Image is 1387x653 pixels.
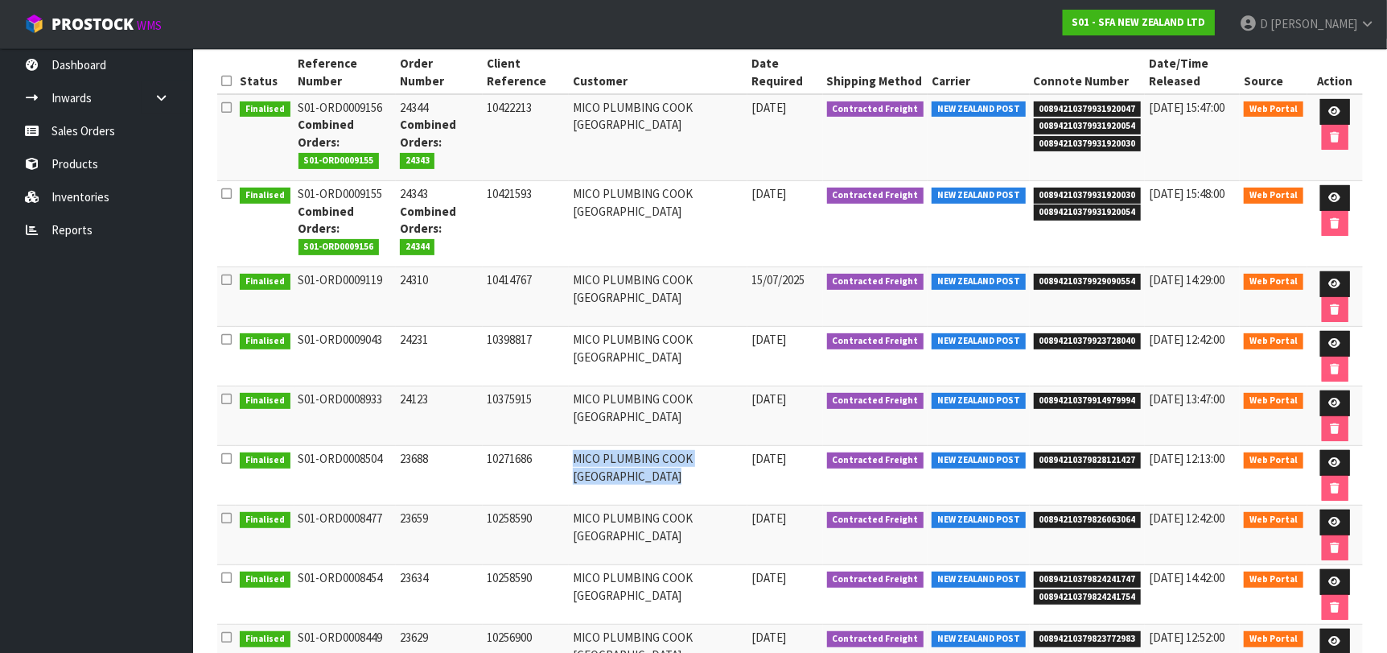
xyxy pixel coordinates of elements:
[240,101,290,118] span: Finalised
[569,565,747,625] td: MICO PLUMBING COOK [GEOGRAPHIC_DATA]
[483,267,569,327] td: 10414767
[827,453,924,469] span: Contracted Freight
[751,570,786,585] span: [DATE]
[483,327,569,386] td: 10398817
[1149,451,1224,466] span: [DATE] 12:13:00
[294,386,396,446] td: S01-ORD0008933
[483,565,569,625] td: 10258590
[932,631,1026,647] span: NEW ZEALAND POST
[1244,572,1303,588] span: Web Portal
[569,51,747,94] th: Customer
[932,274,1026,290] span: NEW ZEALAND POST
[827,572,924,588] span: Contracted Freight
[747,51,823,94] th: Date Required
[294,506,396,565] td: S01-ORD0008477
[569,181,747,267] td: MICO PLUMBING COOK [GEOGRAPHIC_DATA]
[1034,101,1142,118] span: 00894210379931920047
[932,188,1026,204] span: NEW ZEALAND POST
[396,181,483,267] td: 24343
[1244,453,1303,469] span: Web Portal
[1149,391,1224,407] span: [DATE] 13:47:00
[298,239,380,255] span: S01-ORD0009156
[1034,188,1142,204] span: 00894210379931920030
[240,631,290,647] span: Finalised
[240,393,290,409] span: Finalised
[1034,274,1142,290] span: 00894210379929090554
[483,94,569,181] td: 10422213
[400,153,435,169] span: 24343
[1072,15,1206,29] strong: S01 - SFA NEW ZEALAND LTD
[1149,630,1224,645] span: [DATE] 12:52:00
[1145,51,1240,94] th: Date/Time Released
[1244,333,1303,349] span: Web Portal
[294,181,396,267] td: S01-ORD0009155
[751,332,786,347] span: [DATE]
[1270,16,1357,31] span: [PERSON_NAME]
[827,333,924,349] span: Contracted Freight
[483,386,569,446] td: 10375915
[751,630,786,645] span: [DATE]
[932,101,1026,118] span: NEW ZEALAND POST
[932,572,1026,588] span: NEW ZEALAND POST
[569,327,747,386] td: MICO PLUMBING COOK [GEOGRAPHIC_DATA]
[240,512,290,528] span: Finalised
[396,386,483,446] td: 24123
[294,94,396,181] td: S01-ORD0009156
[298,153,380,169] span: S01-ORD0009155
[400,239,435,255] span: 24344
[1034,512,1142,528] span: 00894210379826063064
[827,631,924,647] span: Contracted Freight
[1034,333,1142,349] span: 00894210379923728040
[396,446,483,506] td: 23688
[823,51,928,94] th: Shipping Method
[928,51,1030,94] th: Carrier
[1307,51,1363,94] th: Action
[240,188,290,204] span: Finalised
[1244,188,1303,204] span: Web Portal
[1149,272,1224,287] span: [DATE] 14:29:00
[932,512,1026,528] span: NEW ZEALAND POST
[294,327,396,386] td: S01-ORD0009043
[1149,100,1224,115] span: [DATE] 15:47:00
[1034,118,1142,134] span: 00894210379931920054
[396,94,483,181] td: 24344
[751,391,786,407] span: [DATE]
[569,386,747,446] td: MICO PLUMBING COOK [GEOGRAPHIC_DATA]
[294,267,396,327] td: S01-ORD0009119
[294,446,396,506] td: S01-ORD0008504
[1034,205,1142,221] span: 00894210379931920054
[396,267,483,327] td: 24310
[827,512,924,528] span: Contracted Freight
[1260,16,1268,31] span: D
[1034,589,1142,605] span: 00894210379824241754
[1244,101,1303,118] span: Web Portal
[1244,393,1303,409] span: Web Portal
[932,393,1026,409] span: NEW ZEALAND POST
[751,510,786,526] span: [DATE]
[569,267,747,327] td: MICO PLUMBING COOK [GEOGRAPHIC_DATA]
[240,333,290,349] span: Finalised
[1149,570,1224,585] span: [DATE] 14:42:00
[400,117,456,149] strong: Combined Orders:
[240,274,290,290] span: Finalised
[240,572,290,588] span: Finalised
[396,565,483,625] td: 23634
[240,453,290,469] span: Finalised
[827,274,924,290] span: Contracted Freight
[827,188,924,204] span: Contracted Freight
[1149,332,1224,347] span: [DATE] 12:42:00
[1149,510,1224,526] span: [DATE] 12:42:00
[1034,393,1142,409] span: 00894210379914979994
[751,100,786,115] span: [DATE]
[751,186,786,201] span: [DATE]
[932,453,1026,469] span: NEW ZEALAND POST
[51,14,134,35] span: ProStock
[1149,186,1224,201] span: [DATE] 15:48:00
[483,506,569,565] td: 10258590
[24,14,44,34] img: cube-alt.png
[400,204,456,236] strong: Combined Orders:
[298,204,355,236] strong: Combined Orders:
[1034,572,1142,588] span: 00894210379824241747
[751,272,805,287] span: 15/07/2025
[569,506,747,565] td: MICO PLUMBING COOK [GEOGRAPHIC_DATA]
